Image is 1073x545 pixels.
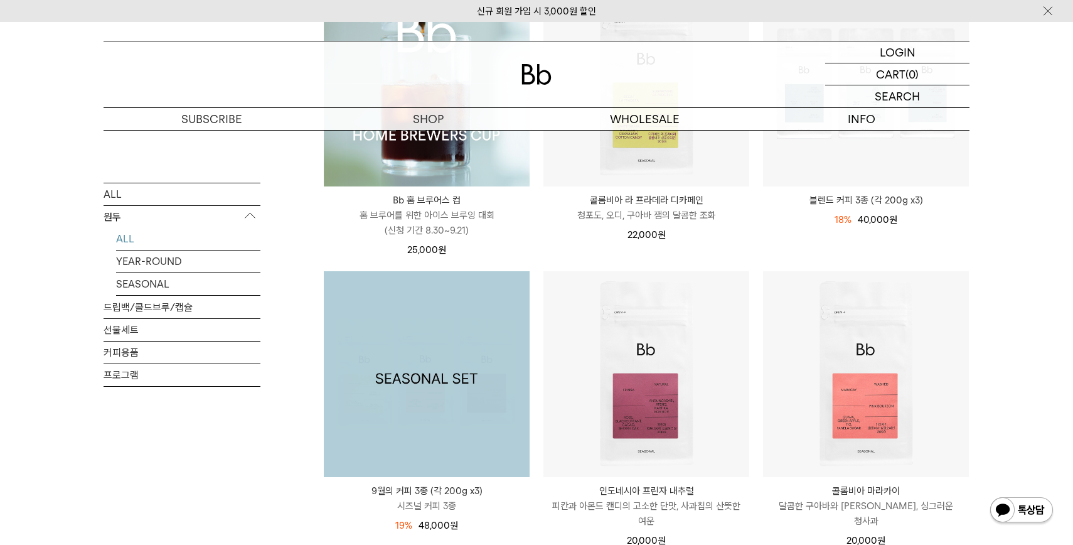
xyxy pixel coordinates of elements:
p: 달콤한 구아바와 [PERSON_NAME], 싱그러운 청사과 [763,499,969,529]
p: (0) [905,63,919,85]
a: ALL [104,183,260,205]
span: 원 [438,244,446,256]
span: 원 [658,229,666,240]
p: 시즈널 커피 3종 [324,499,530,514]
span: 원 [450,520,458,531]
a: 신규 회원 가입 시 3,000원 할인 [477,6,596,17]
a: SHOP [320,108,536,130]
a: Bb 홈 브루어스 컵 홈 브루어를 위한 아이스 브루잉 대회(신청 기간 8.30~9.21) [324,193,530,238]
p: Bb 홈 브루어스 컵 [324,193,530,208]
a: LOGIN [825,41,969,63]
a: 콜롬비아 마라카이 달콤한 구아바와 [PERSON_NAME], 싱그러운 청사과 [763,483,969,529]
a: SEASONAL [116,272,260,294]
p: 인도네시아 프린자 내추럴 [543,483,749,499]
p: 콜롬비아 라 프라데라 디카페인 [543,193,749,208]
a: ALL [116,227,260,249]
div: 19% [395,518,412,533]
p: LOGIN [880,41,916,63]
a: 드립백/콜드브루/캡슐 [104,296,260,318]
span: 25,000 [407,244,446,256]
a: 인도네시아 프린자 내추럴 피칸과 아몬드 캔디의 고소한 단맛, 사과칩의 산뜻한 여운 [543,483,749,529]
a: 9월의 커피 3종 (각 200g x3) [324,271,530,477]
span: 48,000 [419,520,458,531]
span: 22,000 [627,229,666,240]
span: 원 [889,214,897,225]
img: 1000000743_add2_064.png [324,271,530,477]
p: 9월의 커피 3종 (각 200g x3) [324,483,530,499]
img: 로고 [521,64,552,85]
p: WHOLESALE [536,108,753,130]
p: SEARCH [875,85,920,107]
span: 40,000 [858,214,897,225]
a: YEAR-ROUND [116,250,260,272]
p: 원두 [104,205,260,228]
a: 9월의 커피 3종 (각 200g x3) 시즈널 커피 3종 [324,483,530,514]
a: 커피용품 [104,341,260,363]
p: INFO [753,108,969,130]
p: 콜롬비아 마라카이 [763,483,969,499]
img: 인도네시아 프린자 내추럴 [543,271,749,477]
a: CART (0) [825,63,969,85]
img: 콜롬비아 마라카이 [763,271,969,477]
p: CART [876,63,905,85]
div: 18% [835,212,851,227]
a: 블렌드 커피 3종 (각 200g x3) [763,193,969,208]
img: 카카오톡 채널 1:1 채팅 버튼 [989,496,1054,526]
a: 프로그램 [104,364,260,386]
a: 선물세트 [104,318,260,340]
a: 콜롬비아 라 프라데라 디카페인 청포도, 오디, 구아바 잼의 달콤한 조화 [543,193,749,223]
a: SUBSCRIBE [104,108,320,130]
p: 홈 브루어를 위한 아이스 브루잉 대회 (신청 기간 8.30~9.21) [324,208,530,238]
p: 청포도, 오디, 구아바 잼의 달콤한 조화 [543,208,749,223]
p: 피칸과 아몬드 캔디의 고소한 단맛, 사과칩의 산뜻한 여운 [543,499,749,529]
